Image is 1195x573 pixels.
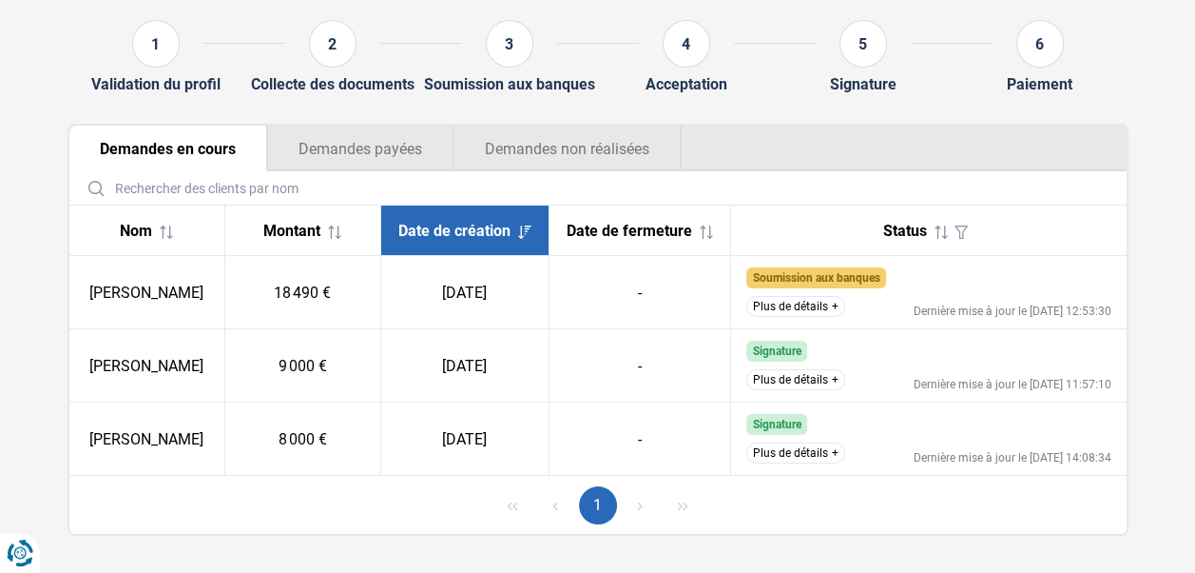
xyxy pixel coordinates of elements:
div: 3 [486,20,533,68]
div: Acceptation [646,75,727,93]
span: Nom [120,222,152,240]
div: Validation du profil [91,75,221,93]
div: 5 [839,20,887,68]
td: [DATE] [380,256,549,329]
span: Signature [752,345,800,358]
button: Demandes payées [267,126,453,171]
div: 1 [132,20,180,68]
button: Plus de détails [746,369,845,390]
td: [DATE] [380,403,549,476]
button: Demandes en cours [69,126,267,171]
span: Status [883,222,927,240]
div: Dernière mise à jour le [DATE] 11:57:10 [914,379,1111,390]
span: Soumission aux banques [752,271,879,285]
div: Dernière mise à jour le [DATE] 12:53:30 [914,306,1111,317]
td: 9 000 € [224,329,380,403]
td: 18 490 € [224,256,380,329]
button: Previous Page [536,486,574,524]
button: Plus de détails [746,296,845,317]
input: Rechercher des clients par nom [77,171,1119,205]
td: - [549,256,730,329]
td: [DATE] [380,329,549,403]
button: Next Page [621,486,659,524]
button: Plus de détails [746,443,845,464]
td: - [549,329,730,403]
span: Date de création [398,222,511,240]
div: Collecte des documents [251,75,414,93]
td: [PERSON_NAME] [69,256,225,329]
td: - [549,403,730,476]
span: Signature [752,418,800,431]
td: [PERSON_NAME] [69,403,225,476]
div: Soumission aux banques [424,75,595,93]
div: Paiement [1007,75,1072,93]
button: Page 1 [579,486,617,524]
span: Montant [263,222,320,240]
button: Demandes non réalisées [453,126,682,171]
div: 4 [663,20,710,68]
div: Signature [830,75,896,93]
button: Last Page [664,486,702,524]
span: Date de fermeture [567,222,692,240]
div: 6 [1016,20,1064,68]
div: 2 [309,20,357,68]
div: Dernière mise à jour le [DATE] 14:08:34 [914,452,1111,464]
button: First Page [493,486,531,524]
td: [PERSON_NAME] [69,329,225,403]
td: 8 000 € [224,403,380,476]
